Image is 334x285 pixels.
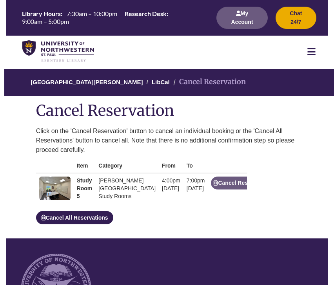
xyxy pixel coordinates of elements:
[77,177,93,199] strong: Study Room 5
[216,18,267,25] a: My Account
[36,69,298,96] nav: Breadcrumb
[152,79,170,85] a: LibCal
[36,102,298,119] h1: Cancel Reservation
[276,7,316,29] button: Chat 24/7
[95,159,159,173] th: Category
[159,173,183,203] td: 4:00pm [DATE]
[67,10,117,17] span: 7:30am – 10:00pm
[36,126,298,155] p: Click on the 'Cancel Reservation' button to cancel an individual booking or the 'Cancel All Reser...
[171,76,246,88] li: Cancel Reservation
[211,177,271,189] button: Cancel Reservation
[74,159,96,173] th: Item
[19,9,64,18] th: Library Hours:
[95,173,159,203] td: [PERSON_NAME][GEOGRAPHIC_DATA] Study Rooms
[19,9,207,25] table: Hours Today
[22,40,94,63] img: UNWSP Library Logo
[216,7,267,29] button: My Account
[183,173,208,203] td: 7:00pm [DATE]
[276,18,316,25] a: Chat 24/7
[31,79,143,85] a: [GEOGRAPHIC_DATA][PERSON_NAME]
[183,159,208,173] th: To
[159,159,183,173] th: From
[36,211,113,224] button: Cancel All Reservations
[22,18,69,25] span: 9:00am – 5:00pm
[39,177,71,200] img: Study Room 5
[122,9,169,18] th: Research Desk:
[19,9,207,26] a: Hours Today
